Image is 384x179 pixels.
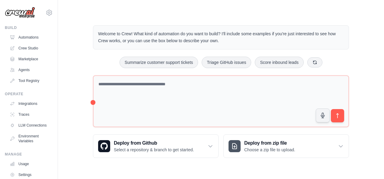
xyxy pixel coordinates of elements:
[244,140,295,147] h3: Deploy from zip file
[7,110,53,119] a: Traces
[5,7,35,18] img: Logo
[7,54,53,64] a: Marketplace
[7,65,53,75] a: Agents
[202,57,251,68] button: Triage GitHub issues
[120,57,198,68] button: Summarize customer support tickets
[7,43,53,53] a: Crew Studio
[7,33,53,42] a: Automations
[255,57,304,68] button: Score inbound leads
[5,92,53,96] div: Operate
[5,152,53,157] div: Manage
[7,159,53,169] a: Usage
[114,140,194,147] h3: Deploy from Github
[98,30,344,44] p: Welcome to Crew! What kind of automation do you want to build? I'll include some examples if you'...
[7,76,53,86] a: Tool Registry
[5,25,53,30] div: Build
[114,147,194,153] p: Select a repository & branch to get started.
[244,147,295,153] p: Choose a zip file to upload.
[7,131,53,146] a: Environment Variables
[7,121,53,130] a: LLM Connections
[7,99,53,108] a: Integrations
